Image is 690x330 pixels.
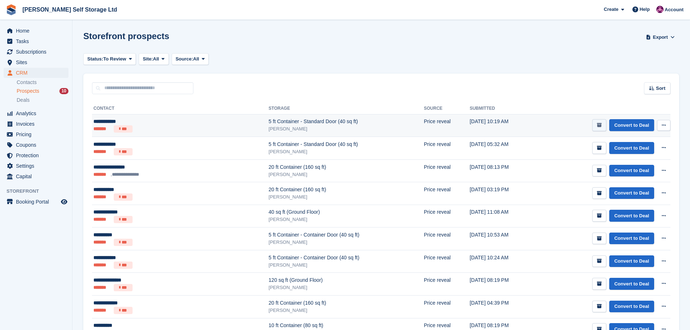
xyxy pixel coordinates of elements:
a: Convert to Deal [609,255,654,267]
span: Deals [17,97,30,104]
button: Source: All [172,53,209,65]
div: [PERSON_NAME] [269,171,424,178]
span: Protection [16,150,59,160]
div: 40 sq ft (Ground Floor) [269,208,424,216]
span: All [153,55,159,63]
div: 20 ft Container (160 sq ft) [269,163,424,171]
td: [DATE] 05:32 AM [470,137,537,160]
span: All [193,55,199,63]
span: Analytics [16,108,59,118]
div: [PERSON_NAME] [269,307,424,314]
a: menu [4,171,68,181]
div: [PERSON_NAME] [269,284,424,291]
a: Convert to Deal [609,142,654,154]
span: Invoices [16,119,59,129]
td: [DATE] 10:53 AM [470,227,537,250]
div: 20 ft Container (160 sq ft) [269,299,424,307]
div: 10 [59,88,68,94]
td: Price reveal [424,295,469,318]
a: Convert to Deal [609,233,654,245]
a: Convert to Deal [609,278,654,290]
span: Subscriptions [16,47,59,57]
div: 120 sq ft (Ground Floor) [269,276,424,284]
a: Contacts [17,79,68,86]
div: 20 ft Container (160 sq ft) [269,186,424,193]
th: Storage [269,103,424,114]
span: Sort [656,85,665,92]
td: [DATE] 10:19 AM [470,114,537,137]
button: Site: All [139,53,169,65]
h1: Storefront prospects [83,31,169,41]
div: [PERSON_NAME] [269,262,424,269]
td: [DATE] 11:08 AM [470,205,537,227]
span: Account [665,6,683,13]
td: [DATE] 08:13 PM [470,159,537,182]
span: Pricing [16,129,59,139]
a: menu [4,119,68,129]
div: 5 ft Container - Container Door (40 sq ft) [269,254,424,262]
span: Help [640,6,650,13]
span: Export [653,34,668,41]
td: Price reveal [424,250,469,273]
a: menu [4,140,68,150]
th: Source [424,103,469,114]
td: [DATE] 10:24 AM [470,250,537,273]
span: Create [604,6,618,13]
a: Convert to Deal [609,119,654,131]
a: menu [4,57,68,67]
span: To Review [103,55,126,63]
div: [PERSON_NAME] [269,216,424,223]
th: Contact [92,103,269,114]
a: Prospects 10 [17,87,68,95]
td: Price reveal [424,273,469,296]
button: Export [644,31,676,43]
a: [PERSON_NAME] Self Storage Ltd [20,4,120,16]
div: [PERSON_NAME] [269,193,424,201]
a: menu [4,36,68,46]
a: menu [4,129,68,139]
td: Price reveal [424,227,469,250]
span: CRM [16,68,59,78]
img: Lydia Wild [656,6,664,13]
span: Home [16,26,59,36]
td: Price reveal [424,205,469,227]
div: 5 ft Container - Standard Door (40 sq ft) [269,141,424,148]
div: [PERSON_NAME] [269,239,424,246]
span: Status: [87,55,103,63]
div: 5 ft Container - Container Door (40 sq ft) [269,231,424,239]
img: stora-icon-8386f47178a22dfd0bd8f6a31ec36ba5ce8667c1dd55bd0f319d3a0aa187defe.svg [6,4,17,15]
td: [DATE] 08:19 PM [470,273,537,296]
span: Site: [143,55,153,63]
a: menu [4,150,68,160]
div: [PERSON_NAME] [269,125,424,133]
div: 5 ft Container - Standard Door (40 sq ft) [269,118,424,125]
span: Booking Portal [16,197,59,207]
td: [DATE] 04:39 PM [470,295,537,318]
div: 10 ft Container (80 sq ft) [269,322,424,329]
a: menu [4,68,68,78]
div: [PERSON_NAME] [269,148,424,155]
td: Price reveal [424,114,469,137]
span: Sites [16,57,59,67]
button: Status: To Review [83,53,136,65]
a: Convert to Deal [609,210,654,222]
span: Storefront [7,188,72,195]
a: Deals [17,96,68,104]
span: Source: [176,55,193,63]
span: Prospects [17,88,39,95]
a: Convert to Deal [609,187,654,199]
td: Price reveal [424,182,469,205]
a: menu [4,47,68,57]
td: Price reveal [424,159,469,182]
a: Convert to Deal [609,301,654,313]
a: menu [4,108,68,118]
span: Tasks [16,36,59,46]
td: Price reveal [424,137,469,160]
a: menu [4,161,68,171]
span: Capital [16,171,59,181]
td: [DATE] 03:19 PM [470,182,537,205]
a: menu [4,197,68,207]
th: Submitted [470,103,537,114]
a: Convert to Deal [609,165,654,177]
a: menu [4,26,68,36]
